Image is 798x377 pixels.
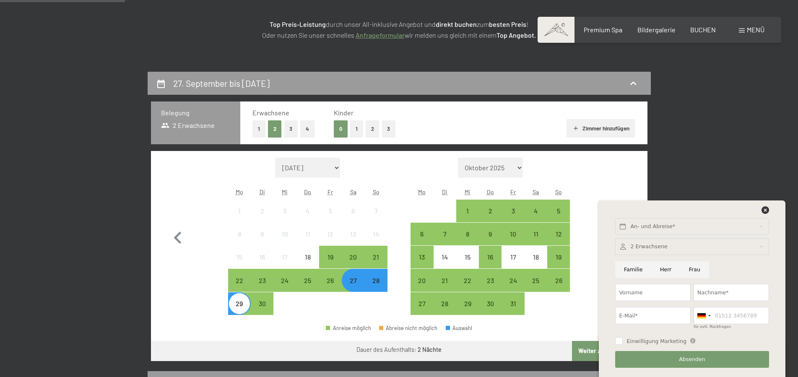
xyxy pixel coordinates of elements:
div: 12 [548,231,569,252]
input: 01512 3456789 [694,307,769,324]
div: Mon Oct 13 2025 [411,246,433,268]
button: 2 [366,120,380,138]
strong: besten Preis [489,20,526,28]
div: Anreise möglich [456,269,479,291]
span: Menü [747,26,764,34]
div: Sat Oct 11 2025 [525,223,547,245]
button: 0 [334,120,348,138]
div: 28 [365,277,386,298]
div: Wed Oct 29 2025 [456,292,479,315]
div: Anreise nicht möglich [364,200,387,222]
div: 2 [480,208,501,229]
div: Anreise möglich [326,325,371,331]
b: 2 Nächte [418,346,442,353]
div: 6 [343,208,364,229]
div: Sun Sep 14 2025 [364,223,387,245]
div: 7 [365,208,386,229]
div: Abreise nicht möglich [379,325,438,331]
div: Thu Sep 04 2025 [296,200,319,222]
div: Anreise möglich [547,269,570,291]
div: 1 [457,208,478,229]
div: Tue Oct 28 2025 [434,292,456,315]
div: Anreise nicht möglich [228,246,251,268]
div: 25 [297,277,318,298]
div: Thu Oct 23 2025 [479,269,502,291]
button: Zimmer hinzufügen [567,119,635,138]
div: 8 [457,231,478,252]
div: Anreise möglich [479,269,502,291]
div: 1 [229,208,250,229]
abbr: Samstag [350,188,356,195]
button: 3 [284,120,298,138]
div: 3 [502,208,523,229]
div: Sun Oct 12 2025 [547,223,570,245]
div: Fri Oct 24 2025 [502,269,524,291]
div: Mon Oct 27 2025 [411,292,433,315]
div: Tue Oct 21 2025 [434,269,456,291]
abbr: Freitag [510,188,516,195]
div: 10 [502,231,523,252]
div: Anreise nicht möglich [502,246,524,268]
div: 20 [411,277,432,298]
div: Mon Oct 20 2025 [411,269,433,291]
div: 17 [502,254,523,275]
span: Bildergalerie [637,26,676,34]
div: Anreise möglich [228,269,251,291]
p: durch unser All-inklusive Angebot und zum ! Oder nutzen Sie unser schnelles wir melden uns gleich... [190,19,609,40]
div: Anreise nicht möglich [251,223,273,245]
div: Thu Sep 11 2025 [296,223,319,245]
div: Anreise nicht möglich [273,200,296,222]
button: 4 [300,120,315,138]
div: 21 [434,277,455,298]
div: 14 [365,231,386,252]
div: Anreise möglich [502,200,524,222]
abbr: Sonntag [373,188,380,195]
div: 29 [229,300,250,321]
div: Wed Sep 10 2025 [273,223,296,245]
span: Einwilligung Marketing [626,338,686,345]
div: Anreise möglich [364,246,387,268]
div: Anreise nicht möglich [251,246,273,268]
div: Anreise nicht möglich [296,246,319,268]
div: Anreise möglich [251,292,273,315]
div: Thu Oct 30 2025 [479,292,502,315]
div: Tue Sep 02 2025 [251,200,273,222]
div: Sun Oct 19 2025 [547,246,570,268]
div: Mon Sep 08 2025 [228,223,251,245]
div: Anreise möglich [525,223,547,245]
div: Wed Sep 17 2025 [273,246,296,268]
div: Tue Oct 07 2025 [434,223,456,245]
div: Fri Sep 05 2025 [319,200,342,222]
div: Anreise möglich [434,292,456,315]
div: Mon Oct 06 2025 [411,223,433,245]
div: Wed Oct 08 2025 [456,223,479,245]
abbr: Freitag [328,188,333,195]
div: Thu Sep 25 2025 [296,269,319,291]
div: Sat Oct 18 2025 [525,246,547,268]
div: Anreise nicht möglich [251,200,273,222]
div: 20 [343,254,364,275]
div: 24 [274,277,295,298]
div: Anreise möglich [502,269,524,291]
div: Anreise möglich [319,269,342,291]
div: Anreise möglich [342,246,364,268]
div: Tue Oct 14 2025 [434,246,456,268]
button: Vorheriger Monat [166,158,190,315]
div: 11 [297,231,318,252]
div: 6 [411,231,432,252]
div: 17 [274,254,295,275]
div: Thu Oct 16 2025 [479,246,502,268]
div: 27 [343,277,364,298]
div: Fri Oct 10 2025 [502,223,524,245]
div: 14 [434,254,455,275]
div: Anreise möglich [502,292,524,315]
abbr: Donnerstag [487,188,494,195]
div: Mon Sep 15 2025 [228,246,251,268]
div: 19 [320,254,341,275]
div: 12 [320,231,341,252]
div: 13 [411,254,432,275]
div: Wed Sep 24 2025 [273,269,296,291]
div: Sat Sep 20 2025 [342,246,364,268]
div: Sun Sep 28 2025 [364,269,387,291]
div: Anreise möglich [479,200,502,222]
